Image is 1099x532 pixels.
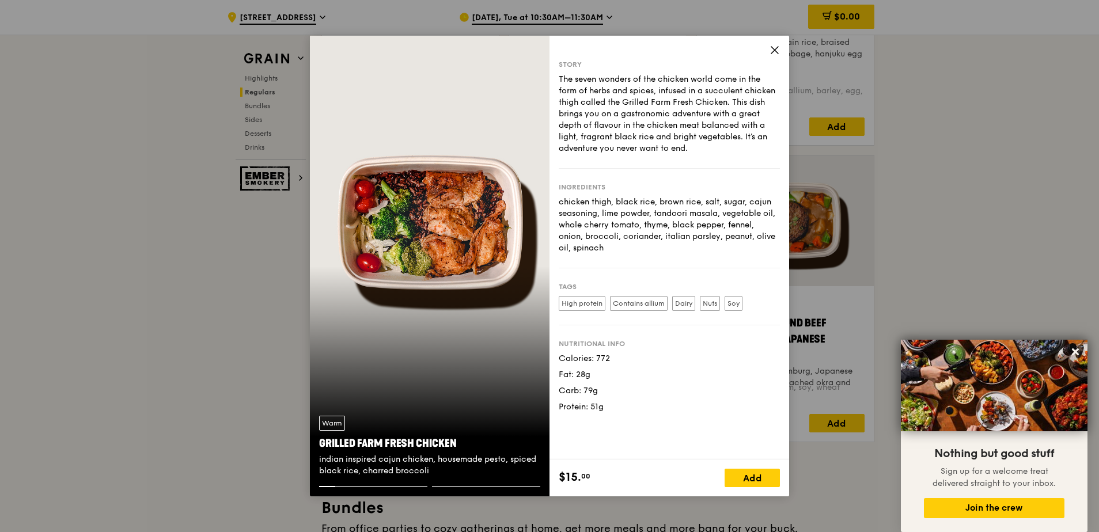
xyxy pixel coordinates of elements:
[559,385,780,397] div: Carb: 79g
[672,296,695,311] label: Dairy
[559,74,780,154] div: The seven wonders of the chicken world come in the form of herbs and spices, infused in a succule...
[559,353,780,364] div: Calories: 772
[1066,343,1085,361] button: Close
[559,401,780,413] div: Protein: 51g
[559,60,780,69] div: Story
[581,472,590,481] span: 00
[934,447,1054,461] span: Nothing but good stuff
[901,340,1087,431] img: DSC07876-Edit02-Large.jpeg
[319,416,345,431] div: Warm
[559,339,780,348] div: Nutritional info
[610,296,668,311] label: Contains allium
[559,369,780,381] div: Fat: 28g
[559,282,780,291] div: Tags
[924,498,1064,518] button: Join the crew
[559,469,581,486] span: $15.
[559,296,605,311] label: High protein
[559,196,780,254] div: chicken thigh, black rice, brown rice, salt, sugar, cajun seasoning, lime powder, tandoori masala...
[319,454,540,477] div: indian inspired cajun chicken, housemade pesto, spiced black rice, charred broccoli
[559,183,780,192] div: Ingredients
[725,469,780,487] div: Add
[700,296,720,311] label: Nuts
[725,296,742,311] label: Soy
[933,466,1056,488] span: Sign up for a welcome treat delivered straight to your inbox.
[319,435,540,451] div: Grilled Farm Fresh Chicken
